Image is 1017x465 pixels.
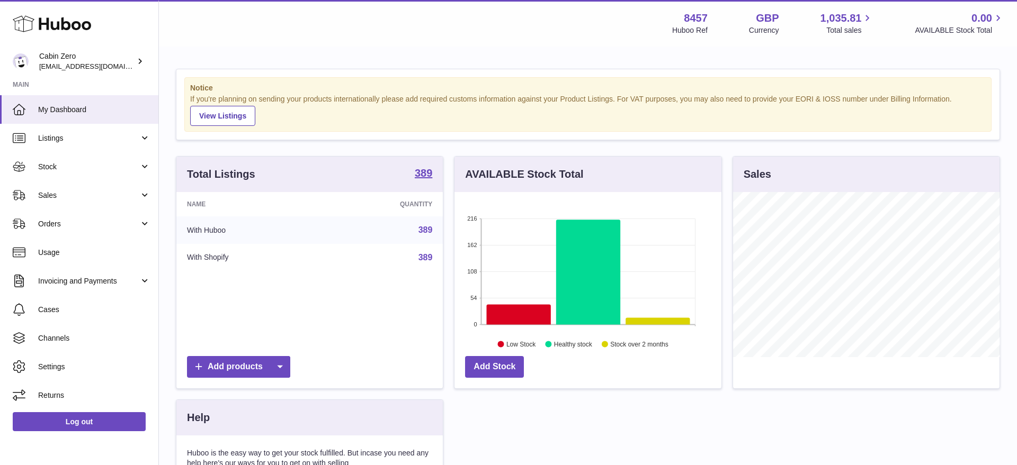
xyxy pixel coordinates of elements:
a: 389 [418,253,433,262]
span: Cases [38,305,150,315]
a: 1,035.81 Total sales [820,11,874,35]
strong: 8457 [684,11,708,25]
span: Stock [38,162,139,172]
span: Orders [38,219,139,229]
span: AVAILABLE Stock Total [915,25,1004,35]
div: Huboo Ref [672,25,708,35]
h3: AVAILABLE Stock Total [465,167,583,181]
text: 162 [467,242,477,248]
th: Name [176,192,320,216]
a: 389 [415,168,432,180]
span: Invoicing and Payments [38,276,139,286]
img: huboo@cabinzero.com [13,53,29,69]
text: 0 [474,321,477,327]
div: Currency [749,25,779,35]
strong: GBP [756,11,779,25]
span: Channels [38,333,150,343]
span: 0.00 [971,11,992,25]
span: Total sales [826,25,873,35]
text: Stock over 2 months [611,340,668,348]
a: Log out [13,412,146,431]
span: 1,035.81 [820,11,862,25]
text: Healthy stock [554,340,593,348]
th: Quantity [320,192,443,216]
a: Add products [187,356,290,378]
a: View Listings [190,106,255,126]
a: 0.00 AVAILABLE Stock Total [915,11,1004,35]
h3: Sales [744,167,771,181]
span: Usage [38,248,150,258]
div: Cabin Zero [39,51,135,71]
text: 54 [471,295,477,301]
a: 389 [418,225,433,234]
strong: 389 [415,168,432,178]
span: Listings [38,133,139,143]
span: Settings [38,362,150,372]
text: 216 [467,215,477,222]
div: If you're planning on sending your products internationally please add required customs informati... [190,94,986,126]
span: Returns [38,390,150,400]
h3: Total Listings [187,167,255,181]
span: My Dashboard [38,105,150,115]
strong: Notice [190,83,986,93]
td: With Huboo [176,216,320,244]
h3: Help [187,411,210,425]
a: Add Stock [465,356,524,378]
span: [EMAIL_ADDRESS][DOMAIN_NAME] [39,62,156,70]
td: With Shopify [176,244,320,271]
text: 108 [467,268,477,275]
text: Low Stock [506,340,536,348]
span: Sales [38,190,139,200]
